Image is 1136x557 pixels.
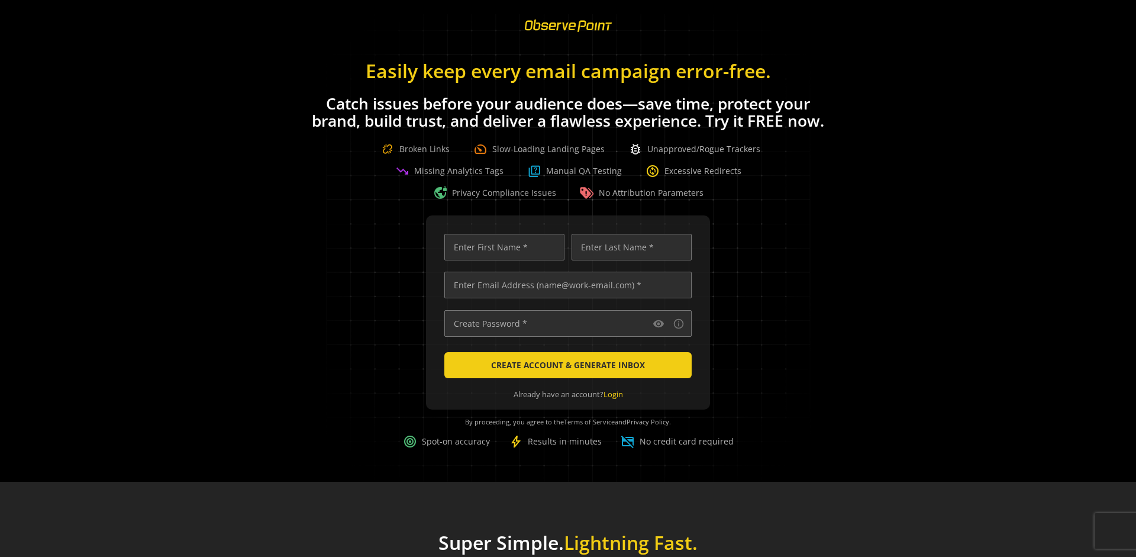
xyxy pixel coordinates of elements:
span: change_circle [646,164,660,178]
div: Missing Analytics Tags [395,164,504,178]
a: Privacy Policy [627,417,669,426]
div: Results in minutes [509,434,602,449]
div: Broken Links [376,137,450,161]
button: Password requirements [672,317,686,331]
span: speed [473,142,488,156]
mat-icon: info_outline [673,318,685,330]
div: No Attribution Parameters [580,186,703,200]
span: bug_report [628,142,643,156]
button: CREATE ACCOUNT & GENERATE INBOX [444,352,692,378]
span: target [403,434,417,449]
span: bolt [509,434,523,449]
div: No credit card required [621,434,734,449]
a: Terms of Service [564,417,615,426]
span: Lightning Fast. [564,530,698,555]
div: Slow-Loading Landing Pages [473,142,605,156]
input: Enter Last Name * [572,234,692,260]
span: trending_down [395,164,409,178]
input: Enter First Name * [444,234,564,260]
div: Privacy Compliance Issues [433,186,556,200]
a: Login [603,389,623,400]
a: ObservePoint Homepage [517,27,619,38]
img: Warning Tag [580,186,594,200]
span: vpn_lock [433,186,447,200]
div: Manual QA Testing [527,164,622,178]
img: Broken Link [376,137,399,161]
mat-icon: visibility [653,318,664,330]
span: CREATE ACCOUNT & GENERATE INBOX [491,355,645,376]
h1: Super Simple. [359,532,777,554]
h1: Catch issues before your audience does—save time, protect your brand, build trust, and deliver a ... [308,95,828,130]
input: Enter Email Address (name@work-email.com) * [444,272,692,298]
div: Excessive Redirects [646,164,741,178]
div: Unapproved/Rogue Trackers [628,142,760,156]
div: Spot-on accuracy [403,434,490,449]
span: credit_card_off [621,434,635,449]
div: By proceeding, you agree to the and . [441,410,695,434]
input: Create Password * [444,310,692,337]
div: Already have an account? [444,389,692,400]
img: Question Boxed [527,164,541,178]
h1: Easily keep every email campaign error-free. [308,60,828,81]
